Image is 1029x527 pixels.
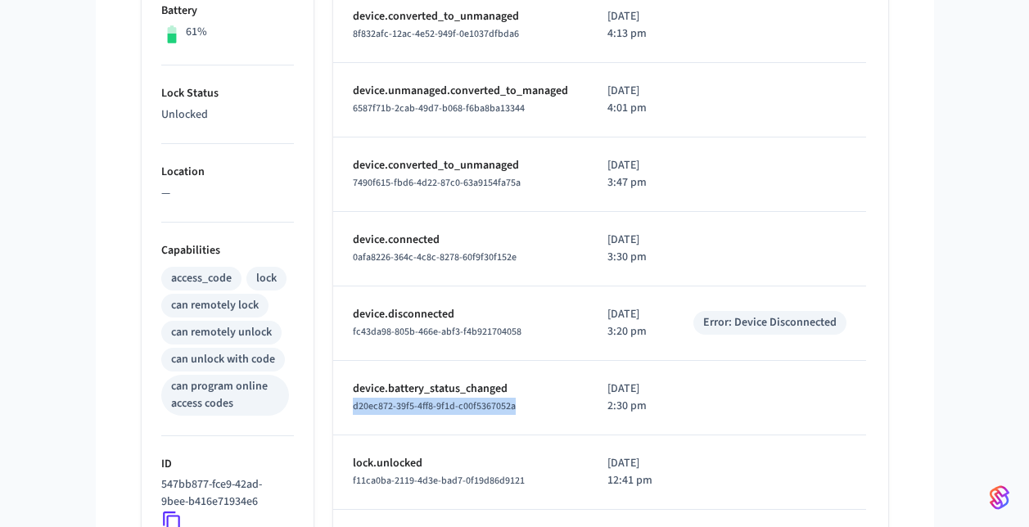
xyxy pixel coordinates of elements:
[171,324,272,341] div: can remotely unlock
[353,176,521,190] span: 7490f615-fbd6-4d22-87c0-63a9154fa75a
[171,297,259,314] div: can remotely lock
[353,8,568,25] p: device.converted_to_unmanaged
[171,351,275,368] div: can unlock with code
[607,306,654,340] p: [DATE] 3:20 pm
[161,85,294,102] p: Lock Status
[703,314,837,331] div: Error: Device Disconnected
[990,484,1009,511] img: SeamLogoGradient.69752ec5.svg
[353,455,568,472] p: lock.unlocked
[607,232,654,266] p: [DATE] 3:30 pm
[186,24,207,41] p: 61%
[607,83,654,117] p: [DATE] 4:01 pm
[353,157,568,174] p: device.converted_to_unmanaged
[161,242,294,259] p: Capabilities
[607,8,654,43] p: [DATE] 4:13 pm
[353,101,525,115] span: 6587f71b-2cab-49d7-b068-f6ba8ba13344
[353,474,525,488] span: f11ca0ba-2119-4d3e-bad7-0f19d86d9121
[161,476,287,511] p: 547bb877-fce9-42ad-9bee-b416e71934e6
[607,157,654,191] p: [DATE] 3:47 pm
[353,83,568,100] p: device.unmanaged.converted_to_managed
[161,456,294,473] p: ID
[256,270,277,287] div: lock
[161,164,294,181] p: Location
[171,378,279,412] div: can program online access codes
[607,455,654,489] p: [DATE] 12:41 pm
[171,270,232,287] div: access_code
[161,2,294,20] p: Battery
[353,325,521,339] span: fc43da98-805b-466e-abf3-f4b921704058
[353,250,517,264] span: 0afa8226-364c-4c8c-8278-60f9f30f152e
[353,232,568,249] p: device.connected
[607,381,654,415] p: [DATE] 2:30 pm
[161,185,294,202] p: —
[161,106,294,124] p: Unlocked
[353,399,516,413] span: d20ec872-39f5-4ff8-9f1d-c00f5367052a
[353,27,519,41] span: 8f832afc-12ac-4e52-949f-0e1037dfbda6
[353,306,568,323] p: device.disconnected
[353,381,568,398] p: device.battery_status_changed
